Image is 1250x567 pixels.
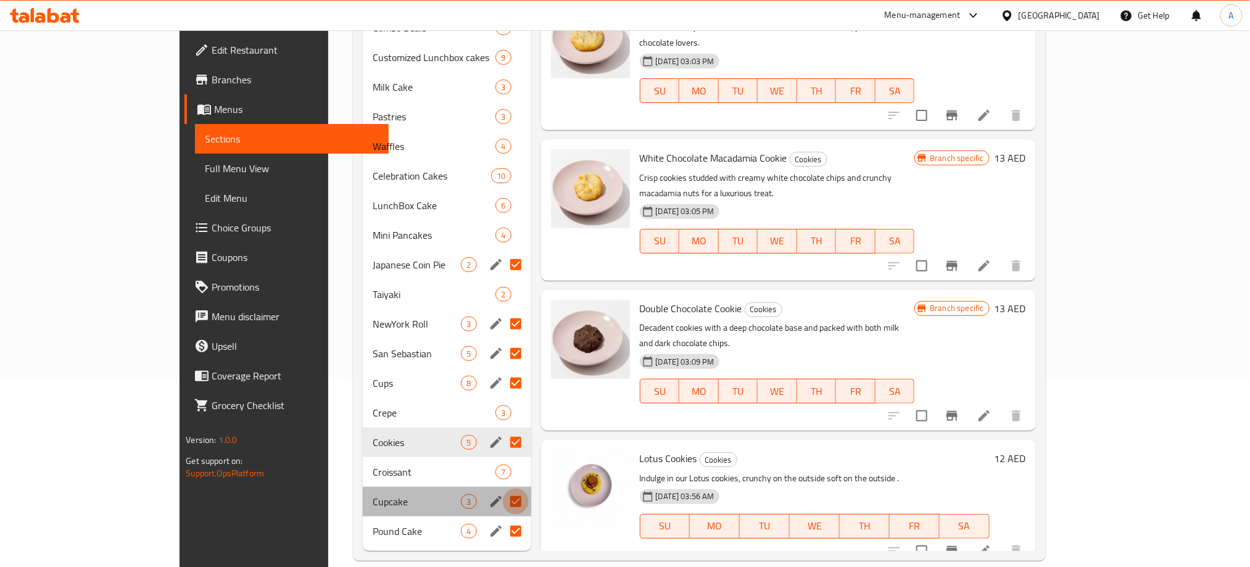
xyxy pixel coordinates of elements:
span: Edit Restaurant [212,43,378,57]
span: Select to update [909,403,935,429]
div: Waffles4 [363,131,531,161]
div: Cookies [700,452,737,467]
button: TU [719,379,758,404]
button: WE [790,514,840,539]
div: Menu-management [885,8,961,23]
button: TU [719,229,758,254]
span: 8 [462,378,476,389]
span: Get support on: [186,453,242,469]
span: FR [841,383,871,400]
button: delete [1001,101,1031,130]
span: MO [684,383,714,400]
span: 9 [496,52,510,64]
h6: 13 AED [995,149,1026,167]
button: TU [740,514,790,539]
span: [DATE] 03:03 PM [651,56,719,67]
div: Cups [373,376,462,391]
span: 3 [496,111,510,123]
button: TU [719,78,758,103]
button: SU [640,514,690,539]
span: Lotus Cookies [640,449,697,468]
span: 3 [462,496,476,508]
span: 5 [462,437,476,449]
span: TH [802,232,832,250]
div: items [495,465,511,479]
span: Waffles [373,139,496,154]
span: TH [802,82,832,100]
span: 5 [462,348,476,360]
button: Branch-specific-item [937,536,967,566]
div: LunchBox Cake6 [363,191,531,220]
span: [DATE] 03:09 PM [651,356,719,368]
span: San Sebastian [373,346,462,361]
a: Edit menu item [977,259,991,273]
span: Pastries [373,109,496,124]
span: FR [841,232,871,250]
span: NewYork Roll [373,317,462,331]
a: Support.OpsPlatform [186,465,264,481]
div: Croissant [373,465,496,479]
span: Promotions [212,279,378,294]
div: items [495,405,511,420]
span: Full Menu View [205,161,378,176]
p: Decadent cookies with a deep chocolate base and packed with both milk and dark chocolate chips. [640,320,915,351]
nav: Menu sections [363,8,531,551]
p: Rich and chewy cookies loaded with milk chocolate chunks, perfect for chocolate lovers. [640,20,915,51]
span: Menu disclaimer [212,309,378,324]
span: 7 [496,466,510,478]
button: delete [1001,251,1031,281]
div: Cupcake3edit [363,487,531,516]
span: Cookies [745,302,782,317]
span: Taiyaki [373,287,496,302]
h6: 12 AED [995,450,1026,467]
a: Edit menu item [977,408,991,423]
button: TH [797,229,837,254]
span: 2 [462,259,476,271]
span: SU [645,232,674,250]
button: delete [1001,401,1031,431]
button: FR [890,514,940,539]
a: Branches [184,65,388,94]
a: Upsell [184,331,388,361]
span: Cookies [700,453,737,467]
button: WE [758,229,797,254]
span: Choice Groups [212,220,378,235]
span: SU [645,517,685,535]
div: items [461,494,476,509]
button: edit [487,433,505,452]
div: NewYork Roll3edit [363,309,531,339]
span: 10 [492,170,510,182]
div: items [495,50,511,65]
span: SA [880,232,910,250]
div: Croissant7 [363,457,531,487]
span: Menus [214,102,378,117]
div: Celebration Cakes10 [363,161,531,191]
span: Coupons [212,250,378,265]
button: MO [679,229,719,254]
div: Japanese Coin Pie2edit [363,250,531,279]
div: Milk Cake3 [363,72,531,102]
span: TU [724,232,753,250]
div: items [461,317,476,331]
span: TH [802,383,832,400]
span: 4 [496,141,510,152]
button: MO [679,379,719,404]
div: Japanese Coin Pie [373,257,462,272]
button: WE [758,78,797,103]
a: Edit menu item [977,108,991,123]
div: items [495,109,511,124]
div: Crepe3 [363,398,531,428]
span: A [1229,9,1234,22]
span: Double Chocolate Cookie [640,299,742,318]
img: White Chocolate Macadamia Cookie [551,149,630,228]
button: FR [836,78,875,103]
button: edit [487,315,505,333]
a: Full Menu View [195,154,388,183]
span: 4 [496,230,510,241]
img: Double Chocolate Cookie [551,300,630,379]
span: Select to update [909,253,935,279]
span: Sections [205,131,378,146]
span: Milk Cake [373,80,496,94]
div: Customized Lunchbox cakes9 [363,43,531,72]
